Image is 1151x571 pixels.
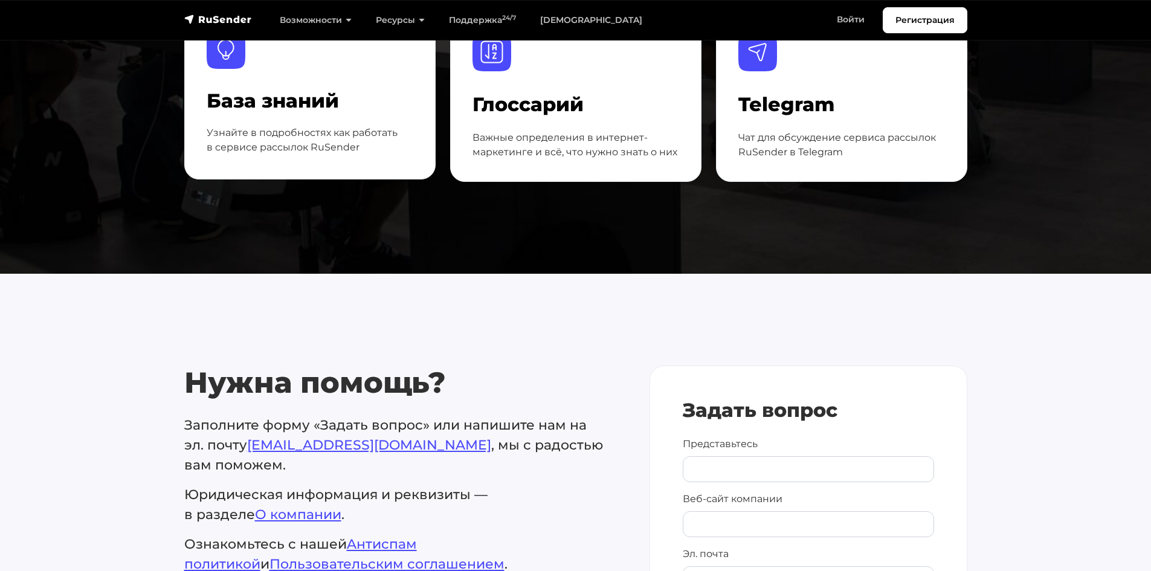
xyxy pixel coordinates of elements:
[207,126,413,155] p: Узнайте в подробностях как работать в сервисе рассылок RuSender
[683,437,758,451] label: Представьтесь
[502,14,516,22] sup: 24/7
[207,89,413,112] h4: База знаний
[825,7,877,32] a: Войти
[184,13,252,25] img: RuSender
[683,399,934,422] h4: Задать вопрос
[738,33,777,71] img: Telegram
[472,33,511,71] img: Глоссарий
[450,10,701,182] a: Глоссарий Глоссарий Важные определения в интернет-маркетинге и всё, что нужно знать о них
[207,30,245,69] img: База знаний
[364,8,437,33] a: Ресурсы
[184,415,621,475] p: Заполните форму «Задать вопрос» или напишите нам на эл. почту , мы с радостью вам поможем.
[184,485,621,524] p: Юридическая информация и реквизиты — в разделе .
[528,8,654,33] a: [DEMOGRAPHIC_DATA]
[883,7,967,33] a: Регистрация
[255,506,341,523] a: О компании
[683,492,782,506] label: Веб-сайт компании
[716,10,967,182] a: Telegram Telegram Чат для обсуждение сервиса рассылок RuSender в Telegram
[184,366,621,401] h2: Нужна помощь?
[184,8,436,179] a: База знаний База знаний Узнайте в подробностях как работать в сервисе рассылок RuSender
[683,547,729,561] label: Эл. почта
[738,131,945,160] p: Чат для обсуждение сервиса рассылок RuSender в Telegram
[247,437,491,453] a: [EMAIL_ADDRESS][DOMAIN_NAME]
[268,8,364,33] a: Возможности
[437,8,528,33] a: Поддержка24/7
[738,93,945,116] h4: Telegram
[472,93,679,116] h4: Глоссарий
[472,131,679,160] p: Важные определения в интернет-маркетинге и всё, что нужно знать о них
